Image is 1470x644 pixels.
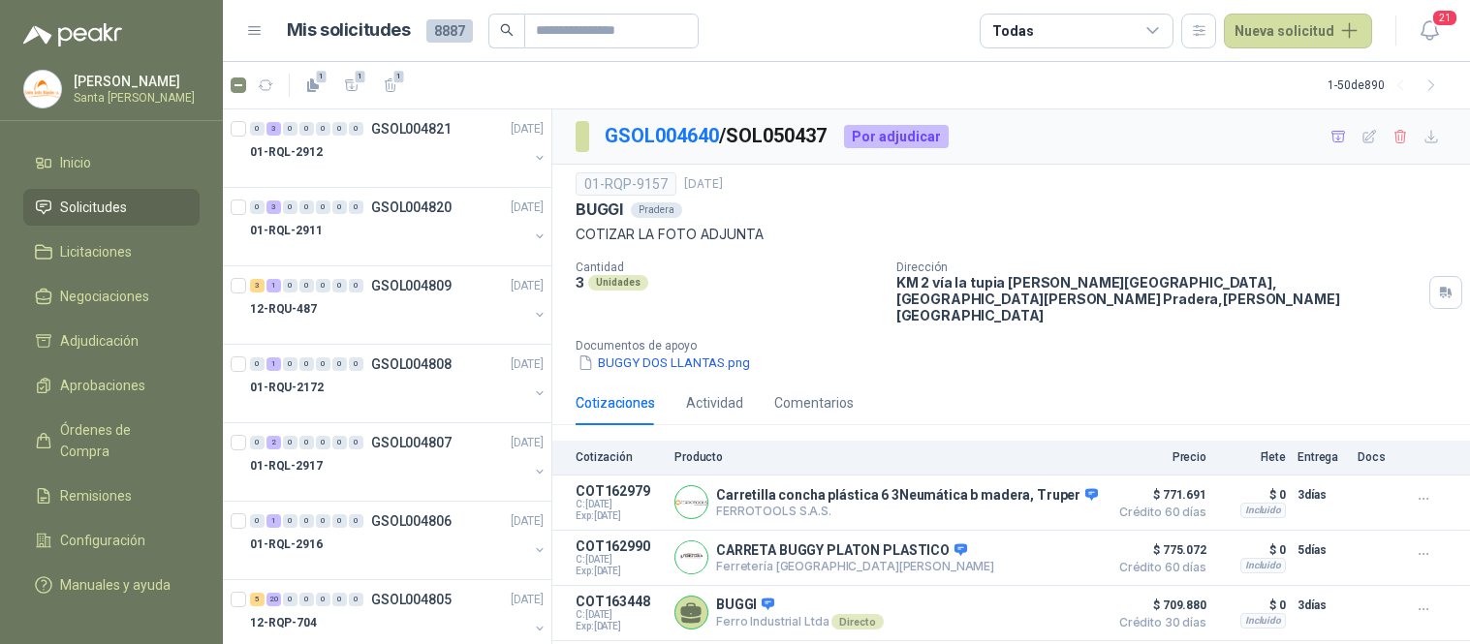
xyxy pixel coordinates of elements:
[576,566,663,577] span: Exp: [DATE]
[371,436,452,449] p: GSOL004807
[588,275,648,291] div: Unidades
[896,261,1422,274] p: Dirección
[299,436,314,449] div: 0
[315,69,328,84] span: 1
[675,541,707,573] img: Company Logo
[266,593,281,606] div: 20
[283,357,297,371] div: 0
[371,122,452,136] p: GSOL004821
[23,189,200,226] a: Solicitudes
[1240,503,1286,518] div: Incluido
[576,353,752,373] button: BUGGY DOS LLANTAS.png
[316,436,330,449] div: 0
[332,357,347,371] div: 0
[1298,450,1346,464] p: Entrega
[576,510,663,522] span: Exp: [DATE]
[60,241,132,262] span: Licitaciones
[1110,562,1206,573] span: Crédito 60 días
[299,279,314,292] div: 0
[23,322,200,359] a: Adjudicación
[774,392,854,414] div: Comentarios
[1110,483,1206,506] span: $ 771.691
[1110,538,1206,562] span: $ 775.072
[332,436,347,449] div: 0
[250,514,265,528] div: 0
[349,357,363,371] div: 0
[299,357,314,371] div: 0
[716,614,884,629] p: Ferro Industrial Ltda
[23,522,200,559] a: Configuración
[576,392,655,414] div: Cotizaciones
[250,222,323,240] p: 01-RQL-2911
[250,274,547,336] a: 3 1 0 0 0 0 0 GSOL004809[DATE] 12-RQU-487
[831,614,883,629] div: Directo
[250,457,323,475] p: 01-RQL-2917
[349,436,363,449] div: 0
[576,621,663,632] span: Exp: [DATE]
[1298,483,1346,506] p: 3 días
[576,609,663,621] span: C: [DATE]
[23,23,122,46] img: Logo peakr
[896,274,1422,323] p: KM 2 vía la tupia [PERSON_NAME][GEOGRAPHIC_DATA], [GEOGRAPHIC_DATA][PERSON_NAME] Pradera , [PERSO...
[349,122,363,136] div: 0
[371,279,452,292] p: GSOL004809
[332,279,347,292] div: 0
[576,554,663,566] span: C: [DATE]
[299,122,314,136] div: 0
[576,483,663,499] p: COT162979
[332,200,347,214] div: 0
[250,593,265,606] div: 5
[576,339,1462,353] p: Documentos de apoyo
[250,436,265,449] div: 0
[287,16,411,45] h1: Mis solicitudes
[500,23,514,37] span: search
[316,593,330,606] div: 0
[297,70,328,101] button: 1
[375,70,406,101] button: 1
[60,152,91,173] span: Inicio
[332,593,347,606] div: 0
[1218,483,1286,506] p: $ 0
[631,202,682,218] div: Pradera
[675,486,707,518] img: Company Logo
[250,300,317,319] p: 12-RQU-487
[266,279,281,292] div: 1
[1224,14,1372,48] button: Nueva solicitud
[60,530,145,551] span: Configuración
[576,450,663,464] p: Cotización
[576,172,676,196] div: 01-RQP-9157
[283,514,297,528] div: 0
[24,71,61,107] img: Company Logo
[371,200,452,214] p: GSOL004820
[576,538,663,554] p: COT162990
[316,279,330,292] div: 0
[60,197,127,218] span: Solicitudes
[250,353,547,414] a: 0 1 0 0 0 0 0 GSOL004808[DATE] 01-RQU-2172
[1431,9,1458,27] span: 21
[60,574,171,596] span: Manuales y ayuda
[511,277,544,295] p: [DATE]
[511,512,544,531] p: [DATE]
[74,92,195,104] p: Santa [PERSON_NAME]
[686,392,743,414] div: Actividad
[371,357,452,371] p: GSOL004808
[23,567,200,603] a: Manuales y ayuda
[1328,70,1447,101] div: 1 - 50 de 890
[266,200,281,214] div: 3
[266,514,281,528] div: 1
[250,196,547,258] a: 0 3 0 0 0 0 0 GSOL004820[DATE] 01-RQL-2911
[716,597,884,614] p: BUGGI
[250,536,323,554] p: 01-RQL-2916
[283,122,297,136] div: 0
[716,542,994,560] p: CARRETA BUGGY PLATON PLASTICO
[1110,450,1206,464] p: Precio
[716,487,1098,505] p: Carretilla concha plástica 6 3Neumática b madera, Truper
[250,200,265,214] div: 0
[23,278,200,315] a: Negociaciones
[511,199,544,217] p: [DATE]
[60,485,132,506] span: Remisiones
[992,20,1033,42] div: Todas
[250,509,547,571] a: 0 1 0 0 0 0 0 GSOL004806[DATE] 01-RQL-2916
[511,355,544,374] p: [DATE]
[1218,538,1286,562] p: $ 0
